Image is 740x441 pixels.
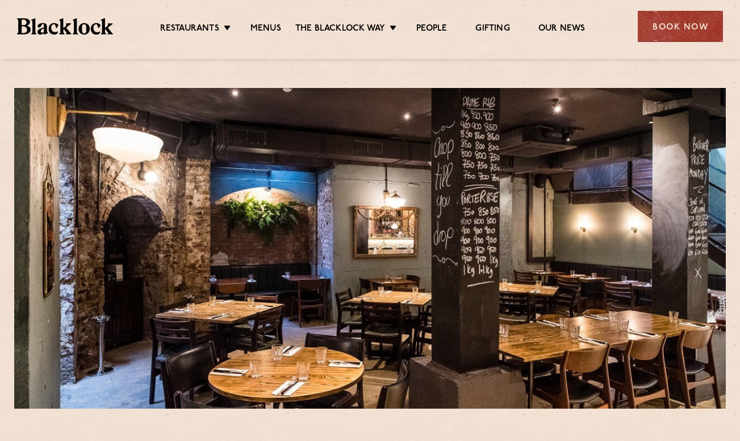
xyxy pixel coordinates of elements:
[538,23,586,36] a: Our News
[475,23,509,36] a: Gifting
[295,23,385,36] a: The Blacklock Way
[416,23,447,36] a: People
[160,23,219,36] a: Restaurants
[250,23,281,36] a: Menus
[17,18,113,34] img: BL_Textured_Logo-footer-cropped.svg
[638,11,723,42] div: Book Now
